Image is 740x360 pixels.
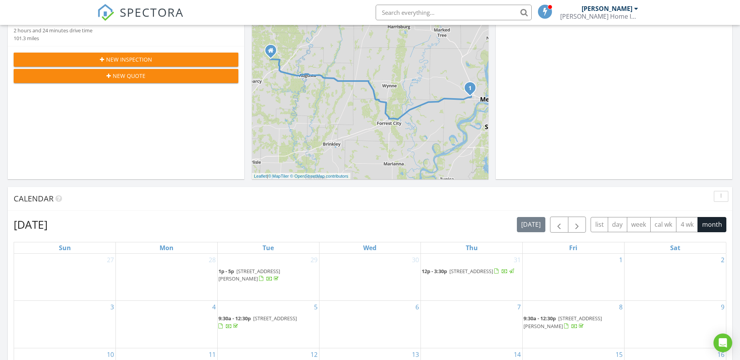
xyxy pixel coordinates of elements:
button: month [697,217,726,232]
span: New Inspection [106,55,152,64]
a: Go to July 29, 2025 [309,254,319,266]
a: Saturday [669,242,682,253]
span: 9:30a - 12:30p [524,315,556,322]
span: New Quote [113,72,146,80]
a: Go to July 28, 2025 [207,254,217,266]
td: Go to August 6, 2025 [319,301,421,348]
span: Calendar [14,193,53,204]
button: [DATE] [517,217,545,232]
a: Go to August 9, 2025 [719,301,726,313]
td: Go to August 3, 2025 [14,301,116,348]
a: Go to August 6, 2025 [414,301,421,313]
a: 9:30a - 12:30p [STREET_ADDRESS][PERSON_NAME] [524,315,602,329]
td: Go to August 5, 2025 [217,301,319,348]
td: Go to August 4, 2025 [116,301,218,348]
td: Go to July 30, 2025 [319,254,421,301]
a: Wednesday [362,242,378,253]
a: Sunday [57,242,73,253]
a: 12p - 3:30p [STREET_ADDRESS] [422,267,522,276]
a: 9:30a - 12:30p [STREET_ADDRESS] [218,315,297,329]
a: 12p - 3:30p [STREET_ADDRESS] [422,268,515,275]
div: Meier Home Inspections [560,12,638,20]
button: Previous month [550,217,568,233]
span: [STREET_ADDRESS] [449,268,493,275]
i: 1 [468,86,472,91]
td: Go to August 8, 2025 [523,301,625,348]
div: Open Intercom Messenger [713,334,732,352]
div: | [252,173,350,180]
a: Go to August 3, 2025 [109,301,115,313]
td: Go to August 9, 2025 [624,301,726,348]
td: Go to August 1, 2025 [523,254,625,301]
a: 1p - 5p [STREET_ADDRESS][PERSON_NAME] [218,267,318,284]
td: Go to July 28, 2025 [116,254,218,301]
a: Go to July 31, 2025 [512,254,522,266]
a: SPECTORA [97,11,184,27]
button: 4 wk [676,217,698,232]
a: Go to July 27, 2025 [105,254,115,266]
a: 9:30a - 12:30p [STREET_ADDRESS] [218,314,318,331]
a: Go to August 2, 2025 [719,254,726,266]
div: 1216 Colonial Dr, West Memphis, AR 72301 [470,88,475,92]
td: Go to July 31, 2025 [421,254,523,301]
a: Tuesday [261,242,275,253]
span: [STREET_ADDRESS] [253,315,297,322]
div: 2 hours and 24 minutes drive time [14,27,92,34]
span: 12p - 3:30p [422,268,447,275]
a: Friday [568,242,579,253]
a: Go to August 8, 2025 [618,301,624,313]
td: Go to August 2, 2025 [624,254,726,301]
td: Go to July 29, 2025 [217,254,319,301]
button: day [608,217,627,232]
span: SPECTORA [120,4,184,20]
div: [PERSON_NAME] [582,5,632,12]
button: cal wk [650,217,677,232]
a: Thursday [464,242,479,253]
span: 1p - 5p [218,268,234,275]
a: Go to August 7, 2025 [516,301,522,313]
a: Leaflet [254,174,267,178]
h2: [DATE] [14,217,48,232]
div: 218 Honeysuckle Road, Bald Knob AR 72010 [271,50,275,55]
input: Search everything... [376,5,532,20]
span: 9:30a - 12:30p [218,315,251,322]
button: New Inspection [14,53,238,67]
td: Go to July 27, 2025 [14,254,116,301]
span: [STREET_ADDRESS][PERSON_NAME] [524,315,602,329]
a: Monday [158,242,175,253]
button: list [591,217,608,232]
button: Next month [568,217,586,233]
div: 101.3 miles [14,35,92,42]
a: Go to August 5, 2025 [312,301,319,313]
button: New Quote [14,69,238,83]
span: [STREET_ADDRESS][PERSON_NAME] [218,268,280,282]
a: © OpenStreetMap contributors [290,174,348,178]
a: © MapTiler [268,174,289,178]
a: Go to July 30, 2025 [410,254,421,266]
img: The Best Home Inspection Software - Spectora [97,4,114,21]
a: Go to August 1, 2025 [618,254,624,266]
a: Go to August 4, 2025 [211,301,217,313]
a: 1p - 5p [STREET_ADDRESS][PERSON_NAME] [218,268,280,282]
a: 9:30a - 12:30p [STREET_ADDRESS][PERSON_NAME] [524,314,623,331]
button: week [627,217,651,232]
td: Go to August 7, 2025 [421,301,523,348]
